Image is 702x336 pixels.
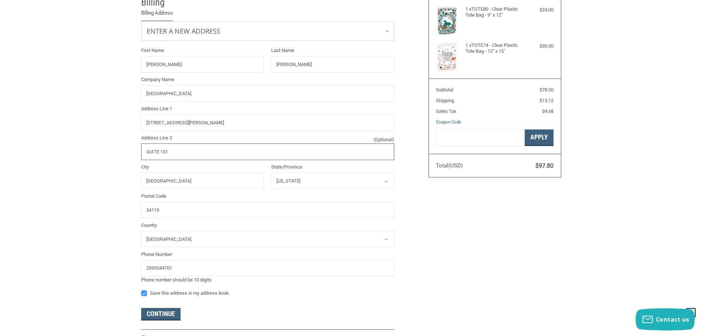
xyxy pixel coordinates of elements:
label: Postal Code [141,193,394,200]
div: $30.00 [524,42,553,50]
span: Shipping [436,98,454,103]
input: Gift Certificate or Coupon Code [436,129,525,146]
span: $78.00 [539,87,553,93]
span: Sales Tax [436,108,456,114]
label: Company Name [141,76,394,83]
span: $15.12 [539,98,553,103]
div: $24.00 [524,6,553,14]
span: $4.68 [542,108,553,114]
button: Continue [141,308,181,321]
span: $97.80 [535,162,553,169]
legend: Billing Address [141,9,173,21]
a: Enter or select a different address [142,21,394,41]
label: First Name [141,47,264,54]
small: (Optional) [374,136,394,143]
div: Phone number should be 10 digits [141,276,394,284]
a: Coupon Code [436,119,461,125]
label: Phone Number [141,251,394,258]
label: City [141,163,264,171]
span: Contact us [656,315,689,323]
button: Apply [525,129,553,146]
label: Address Line 2 [141,134,394,142]
label: Address Line 1 [141,105,394,112]
button: Contact us [636,308,695,330]
h4: 1 x TOTE80 - Clear Plastic Tote Bag - 9" x 12" [465,6,523,18]
label: Last Name [271,47,394,54]
span: Enter a new address [147,27,220,35]
label: State/Province [271,163,394,171]
label: Country [141,222,394,229]
span: Total (USD) [436,162,463,169]
h4: 1 x TOTE74 - Clear Plastic Tote Bag - 12" x 15" [465,42,523,55]
label: Save this address in my address book. [141,290,394,296]
span: Subtotal [436,87,453,93]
